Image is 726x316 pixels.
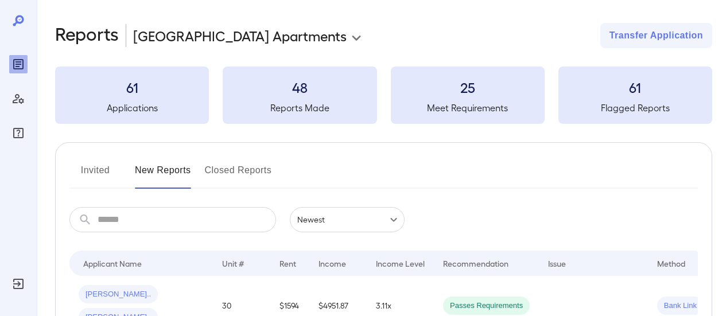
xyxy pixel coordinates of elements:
[548,256,566,270] div: Issue
[9,124,28,142] div: FAQ
[79,289,158,300] span: [PERSON_NAME]..
[391,78,545,96] h3: 25
[222,256,244,270] div: Unit #
[133,26,347,45] p: [GEOGRAPHIC_DATA] Apartments
[9,275,28,293] div: Log Out
[83,256,142,270] div: Applicant Name
[55,101,209,115] h5: Applications
[205,161,272,189] button: Closed Reports
[376,256,425,270] div: Income Level
[9,55,28,73] div: Reports
[657,301,704,311] span: Bank Link
[443,301,530,311] span: Passes Requirements
[55,23,119,48] h2: Reports
[135,161,191,189] button: New Reports
[223,101,376,115] h5: Reports Made
[657,256,685,270] div: Method
[558,78,712,96] h3: 61
[558,101,712,115] h5: Flagged Reports
[55,67,712,124] summary: 61Applications48Reports Made25Meet Requirements61Flagged Reports
[69,161,121,189] button: Invited
[55,78,209,96] h3: 61
[600,23,712,48] button: Transfer Application
[223,78,376,96] h3: 48
[391,101,545,115] h5: Meet Requirements
[9,89,28,108] div: Manage Users
[443,256,508,270] div: Recommendation
[319,256,346,270] div: Income
[279,256,298,270] div: Rent
[290,207,405,232] div: Newest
